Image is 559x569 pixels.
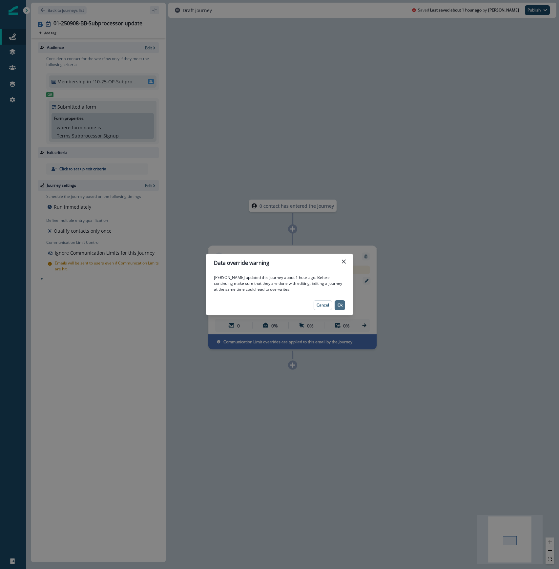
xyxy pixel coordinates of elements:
[214,275,345,292] p: [PERSON_NAME] updated this journey about 1 hour ago. Before continuing make sure that they are do...
[317,303,329,307] p: Cancel
[338,303,342,307] p: Ok
[314,300,332,310] button: Cancel
[214,259,269,267] p: Data override warning
[339,256,349,267] button: Close
[335,300,345,310] button: Ok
